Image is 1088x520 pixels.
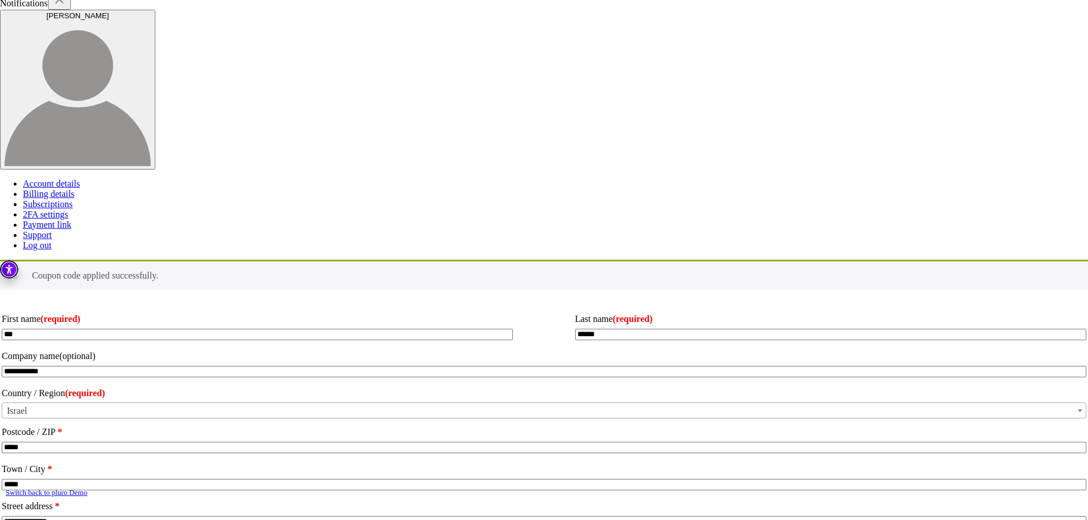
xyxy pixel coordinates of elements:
div: [PERSON_NAME] [5,11,151,20]
abbr: required [41,314,81,324]
abbr: required [47,464,52,474]
abbr: required [55,501,59,511]
a: Payment link [23,220,71,229]
img: user avatar [5,20,151,166]
a: Log out [23,240,51,250]
abbr: required [613,314,653,324]
abbr: required [58,427,62,437]
label: Company name [2,347,1086,365]
label: First name [2,310,513,328]
a: Switch back to pluro Demo [6,488,87,497]
span: Israel [2,403,1086,419]
label: Last name [575,310,1086,328]
a: Support [23,230,52,240]
label: Street address [2,497,1086,515]
a: Billing details [23,189,74,199]
span: Country / Region [2,402,1086,418]
abbr: required [65,388,105,398]
label: Town / City [2,460,1086,478]
a: Subscriptions [23,199,73,209]
a: Account details [23,179,80,188]
label: Postcode / ZIP [2,423,1086,441]
a: 2FA settings [23,209,68,219]
span: (optional) [59,351,95,361]
label: Country / Region [2,384,1086,402]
